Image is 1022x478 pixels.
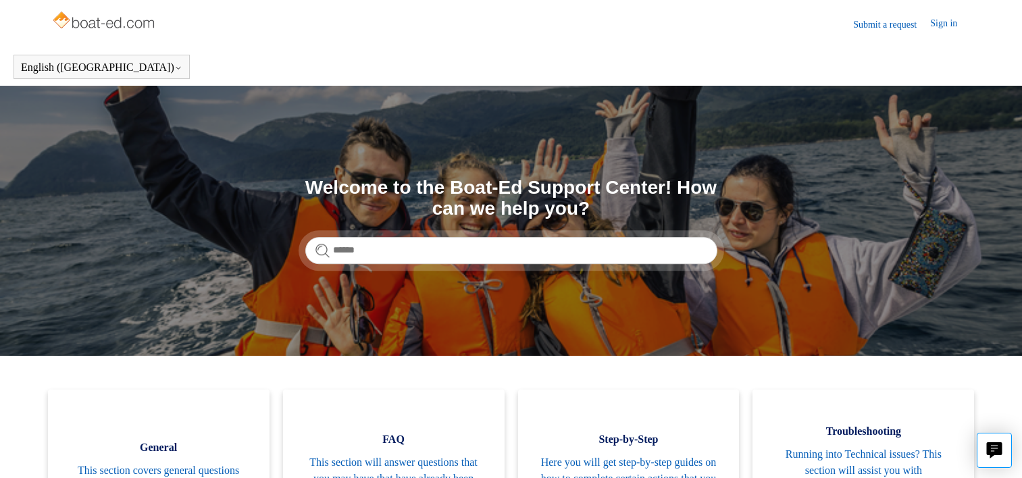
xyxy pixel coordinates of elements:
span: FAQ [303,431,484,448]
h1: Welcome to the Boat-Ed Support Center! How can we help you? [305,178,717,219]
a: Submit a request [853,18,930,32]
img: Boat-Ed Help Center home page [51,8,159,35]
button: Live chat [977,433,1012,468]
span: Troubleshooting [773,423,954,440]
span: Step-by-Step [538,431,719,448]
button: English ([GEOGRAPHIC_DATA]) [21,61,182,74]
a: Sign in [930,16,971,32]
span: General [68,440,249,456]
input: Search [305,237,717,264]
